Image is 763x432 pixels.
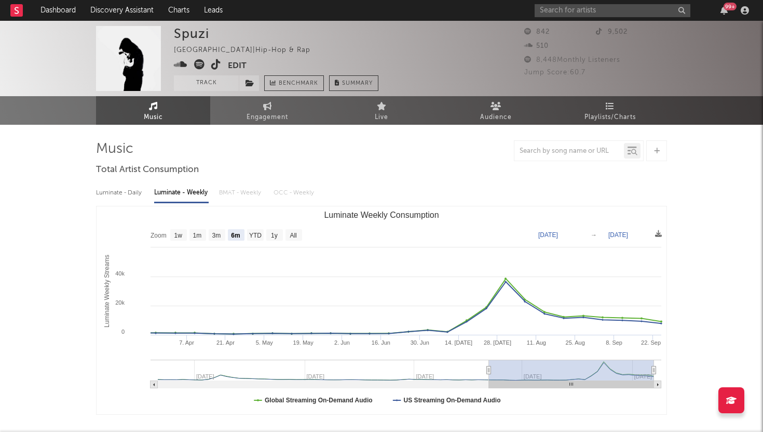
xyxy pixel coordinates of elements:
text: 21. Apr [216,339,235,346]
text: YTD [249,232,262,239]
a: Audience [439,96,553,125]
text: US Streaming On-Demand Audio [404,397,501,404]
span: Music [144,111,163,124]
text: 1w [174,232,183,239]
div: [GEOGRAPHIC_DATA] | Hip-hop & Rap [174,44,322,57]
text: 19. May [293,339,314,346]
span: Live [375,111,388,124]
text: 28. [DATE] [484,339,511,346]
text: 7. Apr [179,339,194,346]
text: [DATE] [608,231,628,239]
a: Playlists/Charts [553,96,667,125]
text: 14. [DATE] [445,339,472,346]
text: All [290,232,296,239]
text: Zoom [151,232,167,239]
text: 30. Jun [411,339,429,346]
input: Search for artists [535,4,690,17]
span: Jump Score: 60.7 [524,69,585,76]
text: 20k [115,299,125,306]
text: 1y [271,232,278,239]
text: 0 [121,329,125,335]
button: 99+ [720,6,728,15]
svg: Luminate Weekly Consumption [97,206,666,414]
text: 40k [115,270,125,277]
div: 99 + [724,3,737,10]
text: Luminate Weekly Consumption [324,211,439,219]
text: [DATE] [538,231,558,239]
text: 22. Sep [641,339,661,346]
text: 6m [231,232,240,239]
text: Luminate Weekly Streams [103,255,111,328]
button: Track [174,75,239,91]
text: 3m [212,232,221,239]
a: Engagement [210,96,324,125]
span: Playlists/Charts [584,111,636,124]
div: Luminate - Daily [96,184,144,202]
span: 842 [524,29,550,35]
text: 16. Jun [372,339,390,346]
text: Global Streaming On-Demand Audio [265,397,373,404]
text: 25. Aug [566,339,585,346]
button: Edit [228,59,247,72]
a: Music [96,96,210,125]
text: 1m [193,232,202,239]
span: Summary [342,81,373,86]
a: Benchmark [264,75,324,91]
input: Search by song name or URL [514,147,624,155]
text: → [591,231,597,239]
div: Spuzi [174,26,209,41]
button: Summary [329,75,378,91]
span: Total Artist Consumption [96,164,199,176]
text: 5. May [256,339,274,346]
span: 510 [524,43,549,49]
text: 8. Sep [606,339,622,346]
span: Audience [480,111,512,124]
div: Luminate - Weekly [154,184,209,202]
text: 2. Jun [334,339,350,346]
text: 11. Aug [527,339,546,346]
span: Engagement [247,111,288,124]
span: Benchmark [279,77,318,90]
a: Live [324,96,439,125]
span: 9,502 [596,29,628,35]
span: 8,448 Monthly Listeners [524,57,620,63]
